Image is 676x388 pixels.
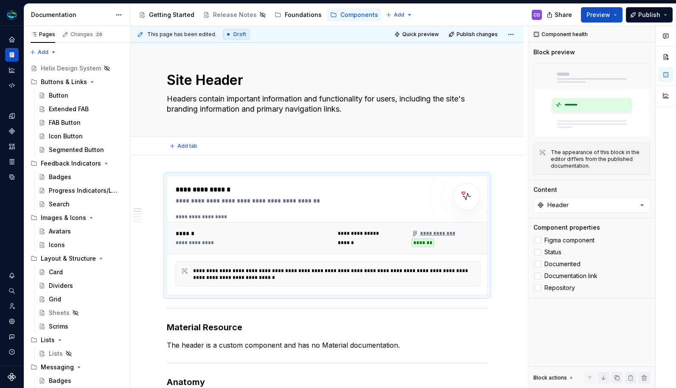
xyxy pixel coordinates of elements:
a: FAB Button [35,116,126,129]
span: Figma component [544,237,595,244]
div: Button [49,91,68,100]
a: Components [327,8,381,22]
div: Icons [49,241,65,249]
button: Search ⌘K [5,284,19,298]
a: Sheets [35,306,126,320]
button: Add [27,46,59,58]
span: Draft [233,31,246,38]
button: Add tab [167,140,201,152]
div: Documentation [5,48,19,62]
p: The header is a custom component and has no Material documentation. [167,340,488,350]
div: Badges [49,377,71,385]
div: Segmented Button [49,146,104,154]
div: Buttons & Links [27,75,126,89]
div: Assets [5,140,19,153]
div: Progress Indicators/Loaders [49,186,119,195]
a: Foundations [271,8,325,22]
button: Contact support [5,330,19,343]
a: Segmented Button [35,143,126,157]
a: Badges [35,374,126,388]
svg: Supernova Logo [8,373,16,381]
div: Block preview [533,48,575,56]
button: Publish [626,7,673,22]
button: Quick preview [392,28,443,40]
span: Status [544,249,561,256]
a: Settings [5,315,19,328]
div: Layout & Structure [41,254,96,263]
a: Search [35,197,126,211]
a: Extended FAB [35,102,126,116]
h3: Material Resource [167,321,488,333]
a: Release Notes [199,8,269,22]
a: Helix Design System [27,62,126,75]
textarea: Headers contain important information and functionality for users, including the site's branding ... [165,92,486,116]
div: Lists [49,349,63,358]
div: Icon Button [49,132,83,141]
div: Foundations [285,11,322,19]
div: Changes [70,31,104,38]
div: Badges [49,173,71,181]
button: Share [542,7,578,22]
div: Components [340,11,378,19]
div: Images & Icons [27,211,126,225]
div: Card [49,268,63,276]
button: Header [533,197,650,213]
a: Grid [35,292,126,306]
div: Page tree [135,6,381,23]
span: Publish [638,11,660,19]
a: Scrims [35,320,126,333]
div: Block actions [533,372,575,384]
span: Repository [544,284,575,291]
div: Data sources [5,170,19,184]
textarea: Site Header [165,70,486,90]
a: Progress Indicators/Loaders [35,184,126,197]
a: Avatars [35,225,126,238]
button: Publish changes [446,28,502,40]
div: Helix Design System [41,64,101,73]
div: Sheets [49,309,70,317]
a: Storybook stories [5,155,19,169]
span: Documented [544,261,581,267]
span: This page has been edited. [147,31,216,38]
h3: Anatomy [167,376,488,388]
button: Preview [581,7,623,22]
div: Avatars [49,227,71,236]
div: Grid [49,295,61,304]
div: Component properties [533,223,600,232]
span: Preview [586,11,610,19]
div: Messaging [27,360,126,374]
a: Analytics [5,63,19,77]
span: Add [394,11,404,18]
a: Design tokens [5,109,19,123]
div: Scrims [49,322,68,331]
span: Quick preview [402,31,439,38]
span: Add tab [177,143,197,149]
div: Getting Started [149,11,194,19]
div: Content [533,186,557,194]
a: Components [5,124,19,138]
div: Search [49,200,70,208]
div: Block actions [533,374,567,381]
a: Button [35,89,126,102]
a: Icons [35,238,126,252]
div: Pages [31,31,55,38]
div: CD [533,11,540,18]
a: Badges [35,170,126,184]
div: Messaging [41,363,74,371]
div: Release Notes [213,11,257,19]
a: Code automation [5,79,19,92]
button: Notifications [5,269,19,282]
div: FAB Button [49,118,81,127]
div: Header [547,201,569,209]
a: Dividers [35,279,126,292]
div: Extended FAB [49,105,89,113]
a: Home [5,33,19,46]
